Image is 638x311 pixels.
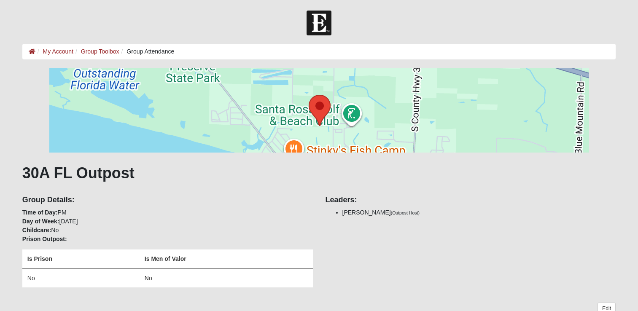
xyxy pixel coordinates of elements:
h1: 30A FL Outpost [22,164,616,182]
strong: Day of Week: [22,218,59,225]
td: No [22,268,140,287]
th: Is Prison [22,249,140,268]
a: Group Toolbox [81,48,119,55]
h4: Group Details: [22,196,313,205]
div: PM [DATE] No [16,190,319,296]
img: Church of Eleven22 Logo [307,11,331,35]
li: Group Attendance [119,47,175,56]
td: No [140,268,313,287]
strong: Prison Outpost: [22,236,67,242]
a: My Account [43,48,73,55]
li: [PERSON_NAME] [342,208,616,217]
small: (Outpost Host) [391,210,420,215]
strong: Time of Day: [22,209,58,216]
th: Is Men of Valor [140,249,313,268]
h4: Leaders: [326,196,616,205]
strong: Childcare: [22,227,51,233]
